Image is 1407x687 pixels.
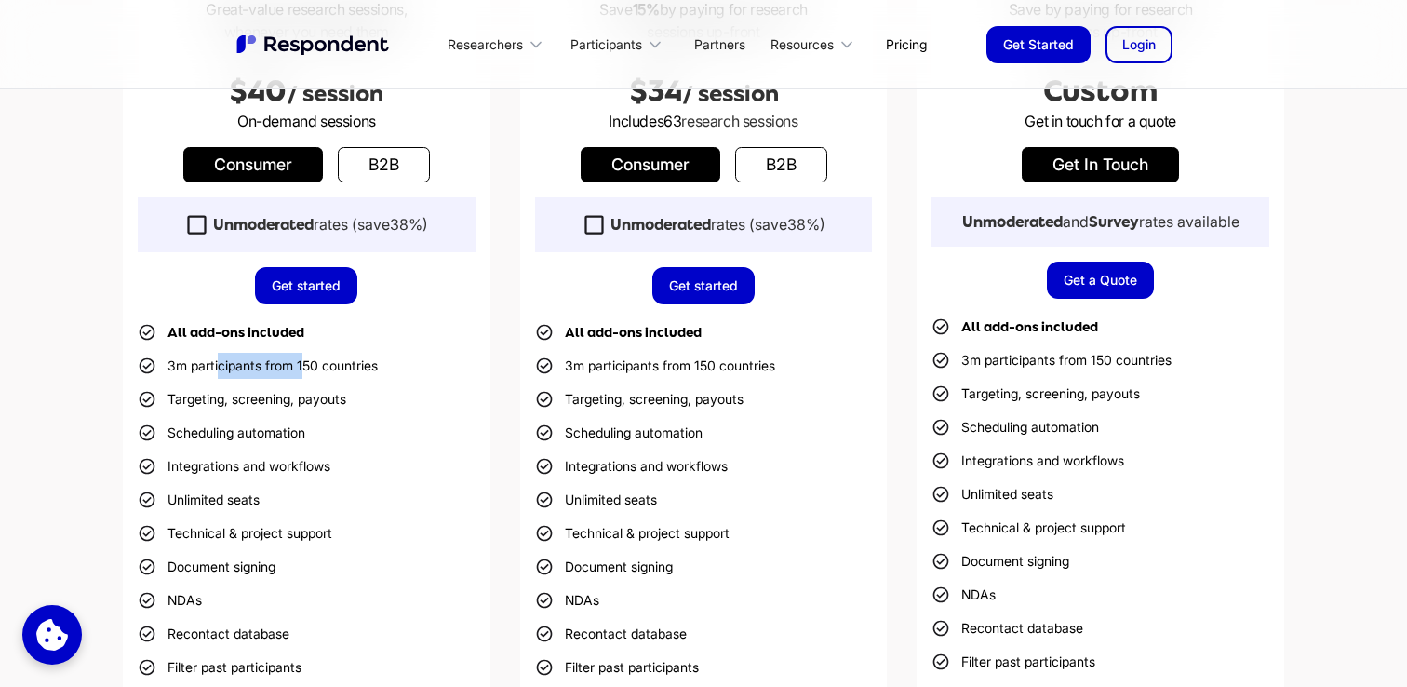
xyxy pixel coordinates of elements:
div: rates (save ) [610,215,825,235]
li: Scheduling automation [535,420,703,446]
li: NDAs [931,582,996,608]
span: $34 [629,74,682,108]
div: rates (save ) [213,215,428,235]
div: Researchers [437,22,560,66]
a: Pricing [871,22,942,66]
li: Targeting, screening, payouts [535,386,744,412]
li: 3m participants from 150 countries [931,347,1172,373]
p: On-demand sessions [138,110,476,132]
li: Integrations and workflows [138,453,330,479]
li: Unlimited seats [931,481,1053,507]
div: Resources [760,22,871,66]
strong: All add-ons included [565,325,702,340]
img: Untitled UI logotext [234,33,393,57]
li: Unlimited seats [138,487,260,513]
li: Recontact database [138,621,289,647]
li: Targeting, screening, payouts [931,381,1140,407]
strong: Unmoderated [213,216,314,234]
div: Researchers [448,35,523,54]
div: Resources [770,35,834,54]
li: Scheduling automation [931,414,1099,440]
a: b2b [735,147,827,182]
li: Technical & project support [535,520,730,546]
a: Consumer [183,147,323,182]
li: Filter past participants [931,649,1095,675]
li: Technical & project support [931,515,1126,541]
li: Integrations and workflows [931,448,1124,474]
li: Scheduling automation [138,420,305,446]
li: Filter past participants [138,654,301,680]
li: Filter past participants [535,654,699,680]
a: home [234,33,393,57]
strong: All add-ons included [961,319,1098,334]
a: Partners [679,22,760,66]
li: Document signing [138,554,275,580]
li: Recontact database [535,621,687,647]
li: Document signing [535,554,673,580]
li: 3m participants from 150 countries [535,353,775,379]
li: 3m participants from 150 countries [138,353,378,379]
span: research sessions [681,112,797,130]
a: Get started [255,267,357,304]
li: NDAs [535,587,599,613]
a: b2b [338,147,430,182]
li: Targeting, screening, payouts [138,386,346,412]
li: Document signing [931,548,1069,574]
span: 63 [663,112,681,130]
a: get in touch [1022,147,1179,182]
p: Get in touch for a quote [931,110,1269,132]
a: Login [1105,26,1172,63]
li: Technical & project support [138,520,332,546]
span: / session [682,81,779,107]
a: Get started [652,267,755,304]
div: Participants [570,35,642,54]
a: Get Started [986,26,1091,63]
span: 38% [390,215,422,234]
span: Custom [1043,74,1158,108]
li: Recontact database [931,615,1083,641]
span: / session [287,81,383,107]
strong: Survey [1089,213,1139,231]
div: and rates available [962,212,1239,232]
li: Integrations and workflows [535,453,728,479]
p: Includes [535,110,873,132]
span: $40 [229,74,287,108]
strong: Unmoderated [962,213,1063,231]
a: Consumer [581,147,720,182]
li: NDAs [138,587,202,613]
div: Participants [560,22,679,66]
span: 38% [787,215,820,234]
strong: All add-ons included [167,325,304,340]
a: Get a Quote [1047,262,1154,299]
strong: Unmoderated [610,216,711,234]
li: Unlimited seats [535,487,657,513]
